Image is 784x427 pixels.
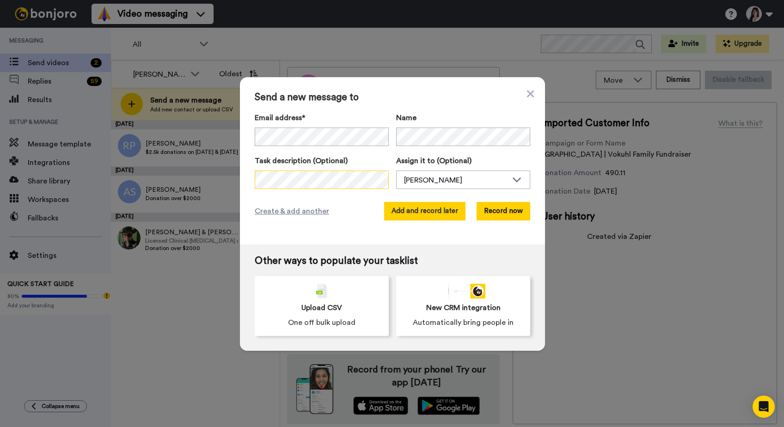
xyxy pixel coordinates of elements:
[404,175,508,186] div: [PERSON_NAME]
[396,112,416,123] span: Name
[384,202,465,220] button: Add and record later
[316,284,327,299] img: csv-grey.png
[441,284,485,299] div: animation
[396,155,530,166] label: Assign it to (Optional)
[753,396,775,418] div: Open Intercom Messenger
[255,155,389,166] label: Task description (Optional)
[477,202,530,220] button: Record now
[255,206,329,217] span: Create & add another
[255,92,530,103] span: Send a new message to
[413,317,514,328] span: Automatically bring people in
[288,317,355,328] span: One off bulk upload
[255,256,530,267] span: Other ways to populate your tasklist
[301,302,342,313] span: Upload CSV
[255,112,389,123] label: Email address*
[426,302,501,313] span: New CRM integration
